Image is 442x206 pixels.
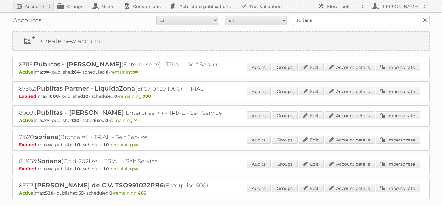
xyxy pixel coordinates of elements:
[299,111,324,119] a: Edit
[247,87,271,95] a: Audits
[325,184,375,192] a: Account details
[19,157,236,165] h2: 84963: (Gold-2021 ∞) - TRIAL - Self Service
[114,93,117,99] strong: 0
[74,69,80,75] strong: 64
[19,142,38,147] span: Expired
[48,166,52,172] strong: ∞
[272,87,298,95] a: Groups
[19,133,236,141] h2: 71520: (Bronze ∞) - TRIAL - Self Service
[35,133,58,141] span: soriana
[376,160,420,168] a: Impersonate
[19,60,236,69] h2: 83116: (Enterprise ∞) - TRIAL - Self Service
[325,136,375,144] a: Account details
[325,111,375,119] a: Account details
[134,69,138,75] strong: ∞
[119,93,151,99] span: remaining:
[376,63,420,71] a: Impersonate
[19,118,35,123] span: Active
[25,3,45,10] h2: Accounts
[34,60,121,68] span: Publitas - [PERSON_NAME]
[138,190,146,196] strong: 465
[109,190,112,196] strong: 0
[272,160,298,168] a: Groups
[19,85,236,93] h2: 87562: (Enterprise 1000) - TRIAL
[35,181,164,189] span: [PERSON_NAME] de C.V. TSO991022PB6
[84,93,89,99] strong: 10
[77,142,80,147] strong: 0
[299,63,324,71] a: Edit
[105,118,108,123] strong: 0
[376,87,420,95] a: Impersonate
[77,166,80,172] strong: 0
[114,190,146,196] span: remaining:
[247,160,271,168] a: Audits
[376,136,420,144] a: Impersonate
[299,160,324,168] a: Edit
[79,190,84,196] strong: 35
[45,190,54,196] strong: 500
[36,85,135,92] span: Publitas Partner - LiquidaZona
[36,109,124,116] span: Publitas - [PERSON_NAME]
[19,142,423,147] p: max: - published: - scheduled: -
[247,111,271,119] a: Audits
[134,118,138,123] strong: ∞
[106,166,109,172] strong: 0
[247,136,271,144] a: Audits
[19,118,423,123] p: max: - published: - scheduled: -
[74,118,80,123] strong: 20
[19,190,423,196] p: max: - published: - scheduled: -
[325,87,375,95] a: Account details
[48,142,52,147] strong: ∞
[110,69,138,75] span: remaining:
[19,93,423,99] p: max: - published: - scheduled: -
[13,32,429,50] a: Create new account
[299,87,324,95] a: Edit
[45,69,49,75] strong: ∞
[111,166,138,172] span: remaining:
[19,181,236,190] h2: 85713: (Enterprise 500)
[272,184,298,192] a: Groups
[19,166,423,172] p: max: - published: - scheduled: -
[247,184,271,192] a: Audits
[106,142,109,147] strong: 0
[272,136,298,144] a: Groups
[134,142,138,147] strong: ∞
[327,3,358,10] h2: More tools
[325,63,375,71] a: Account details
[299,184,324,192] a: Edit
[299,136,324,144] a: Edit
[37,157,62,165] span: Soriana
[272,111,298,119] a: Groups
[325,160,375,168] a: Account details
[106,69,109,75] strong: 0
[48,93,59,99] strong: 1000
[111,142,138,147] span: remaining:
[272,63,298,71] a: Groups
[380,3,420,10] h2: [PERSON_NAME]
[19,69,423,75] p: max: - published: - scheduled: -
[247,63,271,71] a: Audits
[376,111,420,119] a: Impersonate
[143,93,151,99] strong: 990
[19,190,35,196] span: Active
[19,109,236,117] h2: 80091: (Enterprise ∞) - TRIAL - Self Service
[134,166,138,172] strong: ∞
[19,93,38,99] span: Expired
[376,184,420,192] a: Impersonate
[45,118,49,123] strong: ∞
[19,166,38,172] span: Expired
[110,118,138,123] span: remaining:
[19,69,35,75] span: Active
